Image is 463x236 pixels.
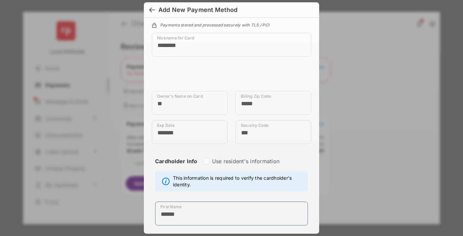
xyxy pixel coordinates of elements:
[173,175,304,188] span: This information is required to verify the cardholder's identity.
[152,22,311,27] div: Payments stored and processed securely with TLS / PCI
[212,158,279,165] label: Use resident's information
[155,158,197,176] strong: Cardholder Info
[158,6,237,14] div: Add New Payment Method
[152,62,311,91] iframe: Credit card field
